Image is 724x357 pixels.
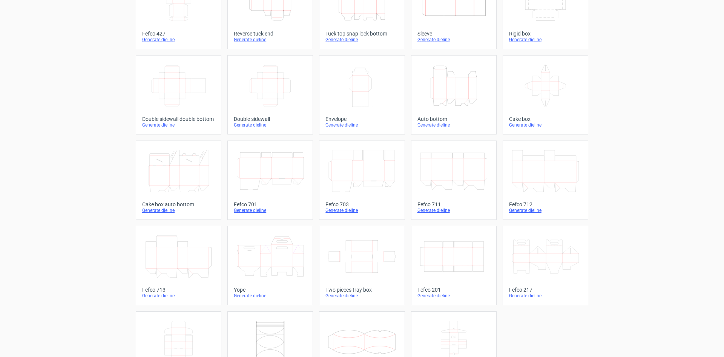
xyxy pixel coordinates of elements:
[325,207,398,213] div: Generate dieline
[234,293,307,299] div: Generate dieline
[417,287,490,293] div: Fefco 201
[509,293,582,299] div: Generate dieline
[325,293,398,299] div: Generate dieline
[411,141,497,220] a: Fefco 711Generate dieline
[136,141,221,220] a: Cake box auto bottomGenerate dieline
[319,55,405,134] a: EnvelopeGenerate dieline
[142,116,215,122] div: Double sidewall double bottom
[234,201,307,207] div: Fefco 701
[136,226,221,305] a: Fefco 713Generate dieline
[234,287,307,293] div: Yope
[509,207,582,213] div: Generate dieline
[411,55,497,134] a: Auto bottomGenerate dieline
[234,37,307,43] div: Generate dieline
[325,37,398,43] div: Generate dieline
[325,31,398,37] div: Tuck top snap lock bottom
[503,226,588,305] a: Fefco 217Generate dieline
[509,116,582,122] div: Cake box
[142,207,215,213] div: Generate dieline
[142,287,215,293] div: Fefco 713
[319,141,405,220] a: Fefco 703Generate dieline
[142,201,215,207] div: Cake box auto bottom
[417,116,490,122] div: Auto bottom
[503,141,588,220] a: Fefco 712Generate dieline
[325,201,398,207] div: Fefco 703
[325,122,398,128] div: Generate dieline
[509,37,582,43] div: Generate dieline
[417,31,490,37] div: Sleeve
[417,122,490,128] div: Generate dieline
[142,37,215,43] div: Generate dieline
[417,293,490,299] div: Generate dieline
[136,55,221,134] a: Double sidewall double bottomGenerate dieline
[234,122,307,128] div: Generate dieline
[417,207,490,213] div: Generate dieline
[417,201,490,207] div: Fefco 711
[411,226,497,305] a: Fefco 201Generate dieline
[509,287,582,293] div: Fefco 217
[227,141,313,220] a: Fefco 701Generate dieline
[234,116,307,122] div: Double sidewall
[417,37,490,43] div: Generate dieline
[509,201,582,207] div: Fefco 712
[142,31,215,37] div: Fefco 427
[234,207,307,213] div: Generate dieline
[319,226,405,305] a: Two pieces tray boxGenerate dieline
[227,55,313,134] a: Double sidewallGenerate dieline
[142,122,215,128] div: Generate dieline
[234,31,307,37] div: Reverse tuck end
[509,122,582,128] div: Generate dieline
[142,293,215,299] div: Generate dieline
[227,226,313,305] a: YopeGenerate dieline
[509,31,582,37] div: Rigid box
[325,116,398,122] div: Envelope
[325,287,398,293] div: Two pieces tray box
[503,55,588,134] a: Cake boxGenerate dieline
